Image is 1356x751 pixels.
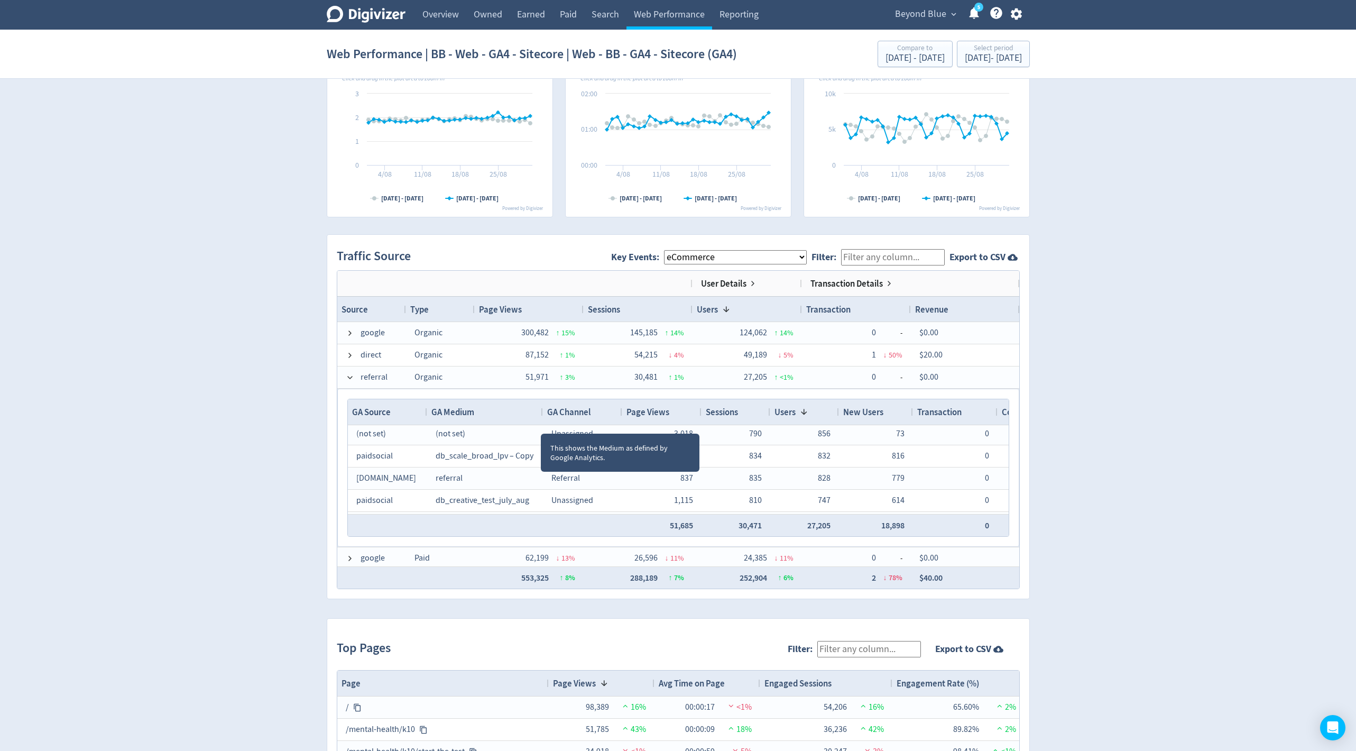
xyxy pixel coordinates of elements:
[876,548,902,569] span: -
[933,194,975,203] text: [DATE] - [DATE]
[674,495,693,506] span: 1,115
[355,160,359,170] text: 0
[872,327,876,338] span: 0
[560,573,564,583] span: ↑
[414,372,442,382] span: Organic
[680,451,693,461] span: 849
[669,372,672,382] span: ↑
[1002,406,1064,418] span: Conversion Rate
[620,724,631,732] img: positive-performance.svg
[561,328,575,337] span: 15 %
[670,328,684,337] span: 14 %
[818,495,831,506] span: 747
[556,553,560,563] span: ↓
[561,553,575,563] span: 13 %
[979,205,1020,212] text: Powered by Digivizer
[616,169,630,179] text: 4/08
[479,304,522,315] span: Page Views
[818,428,831,439] span: 856
[915,304,948,315] span: Revenue
[726,702,736,710] img: negative-performance.svg
[556,328,560,337] span: ↑
[414,327,442,338] span: Organic
[965,44,1022,53] div: Select period
[889,573,902,583] span: 78 %
[652,169,669,179] text: 11/08
[957,41,1030,67] button: Select period[DATE]- [DATE]
[889,350,902,360] span: 50 %
[749,428,762,439] span: 790
[551,428,593,439] span: Unassigned
[502,205,543,212] text: Powered by Digivizer
[740,572,767,583] span: 252,904
[828,124,836,134] text: 5k
[818,451,831,461] span: 832
[872,572,876,583] span: 2
[985,495,989,506] span: 0
[634,372,658,382] span: 30,481
[342,677,361,689] span: Page
[377,169,391,179] text: 4/08
[356,473,416,483] span: [DOMAIN_NAME]
[361,367,388,388] span: referral
[570,14,787,213] svg: Avg Session Time 00:01:12 3%
[876,367,902,388] span: -
[994,724,1005,732] img: positive-performance.svg
[780,372,794,382] span: <1 %
[674,372,684,382] span: 1 %
[436,428,465,439] span: (not set)
[620,702,631,710] img: positive-performance.svg
[780,553,794,563] span: 11 %
[565,573,575,583] span: 8 %
[858,724,869,732] img: positive-performance.svg
[965,53,1022,63] div: [DATE] - [DATE]
[726,724,752,735] span: 18%
[974,3,983,12] a: 5
[858,702,884,712] span: 16%
[685,697,715,718] div: 00:00:17
[953,719,979,740] div: 89.82%
[749,495,762,506] span: 810
[783,573,794,583] span: 6 %
[436,451,533,461] span: db_scale_broad_lpv – Copy
[749,473,762,483] span: 835
[985,520,989,531] span: 0
[565,372,575,382] span: 3 %
[451,169,469,179] text: 18/08
[744,553,767,563] span: 24,385
[355,89,359,98] text: 3
[413,169,431,179] text: 11/08
[659,677,725,689] span: Avg Time on Page
[626,406,669,418] span: Page Views
[726,724,736,732] img: positive-performance.svg
[739,520,762,531] span: 30,471
[872,372,876,382] span: 0
[994,702,1016,712] span: 2%
[352,406,391,418] span: GA Source
[806,304,851,315] span: Transaction
[774,328,778,337] span: ↑
[858,194,900,203] text: [DATE] - [DATE]
[872,350,876,360] span: 1
[630,327,658,338] span: 145,185
[858,724,884,735] span: 42%
[674,428,693,439] span: 3,018
[670,520,693,531] span: 51,685
[892,451,905,461] span: 816
[919,327,938,338] span: $0.00
[331,14,548,213] svg: Pages Per Session 1.92 1%
[337,639,395,657] h2: Top Pages
[881,520,905,531] span: 18,898
[810,278,883,289] span: Transaction Details
[985,428,989,439] span: 0
[966,169,984,179] text: 25/08
[337,248,416,265] h2: Traffic Source
[701,278,746,289] span: User Details
[890,169,908,179] text: 11/08
[581,160,597,170] text: 00:00
[565,350,575,360] span: 1 %
[764,677,832,689] span: Engaged Sessions
[551,451,593,461] span: Unassigned
[525,553,549,563] span: 62,199
[361,548,385,569] span: google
